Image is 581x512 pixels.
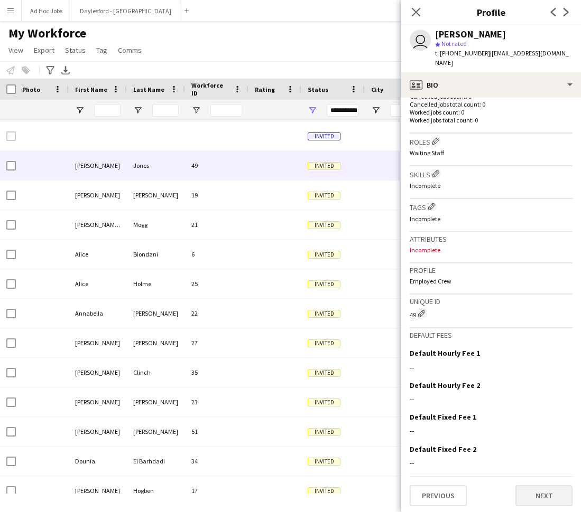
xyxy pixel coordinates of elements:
div: 17 [185,476,248,505]
span: Invited [308,132,340,140]
div: -- [410,363,573,372]
app-action-btn: Advanced filters [44,64,57,77]
p: Incomplete [410,215,573,223]
div: [PERSON_NAME] [127,299,185,328]
span: Comms [118,45,142,55]
div: [PERSON_NAME] [127,387,185,416]
span: Waiting Staff [410,149,444,157]
span: t. [PHONE_NUMBER] [435,49,490,57]
span: Invited [308,251,340,259]
h3: Skills [410,168,573,179]
button: Daylesford - [GEOGRAPHIC_DATA] [71,1,180,21]
div: [PERSON_NAME] [69,417,127,446]
div: Mogg [127,210,185,239]
a: Tag [92,43,112,57]
div: Holme [127,269,185,298]
button: Open Filter Menu [133,106,143,115]
div: [PERSON_NAME] [127,417,185,446]
button: Previous [410,485,467,506]
div: [PERSON_NAME] [69,387,127,416]
span: First Name [75,86,107,93]
span: Invited [308,280,340,288]
span: Photo [22,86,40,93]
div: 21 [185,210,248,239]
h3: Tags [410,201,573,212]
button: Open Filter Menu [75,106,85,115]
div: [PERSON_NAME] [69,328,127,357]
input: Last Name Filter Input [152,104,179,117]
span: Rating [255,86,275,93]
div: El Barhdadi [127,447,185,476]
button: Open Filter Menu [308,106,317,115]
div: Jones [127,151,185,180]
span: Status [308,86,328,93]
div: 19 [185,181,248,210]
div: -- [410,426,573,435]
a: Comms [114,43,146,57]
input: Row Selection is disabled for this row (unchecked) [6,131,16,141]
h3: Default fees [410,330,573,340]
button: Next [515,485,573,506]
input: City Filter Input [390,104,422,117]
p: Worked jobs total count: 0 [410,116,573,124]
span: Not rated [441,40,467,48]
button: Open Filter Menu [371,106,381,115]
span: Invited [308,339,340,347]
a: View [4,43,27,57]
span: City [371,86,383,93]
div: 23 [185,387,248,416]
div: Clinch [127,358,185,387]
span: Invited [308,192,340,200]
span: Workforce ID [191,81,229,97]
span: Last Name [133,86,164,93]
h3: Attributes [410,234,573,244]
input: First Name Filter Input [94,104,121,117]
div: [PERSON_NAME] [69,151,127,180]
h3: Default Fixed Fee 1 [410,412,476,422]
button: Open Filter Menu [191,106,201,115]
div: [PERSON_NAME] ([PERSON_NAME]) [69,210,127,239]
div: 27 [185,328,248,357]
div: -- [410,394,573,404]
div: 49 [185,151,248,180]
div: 35 [185,358,248,387]
div: Alice [69,269,127,298]
p: Incomplete [410,246,573,254]
span: Invited [308,162,340,170]
span: Export [34,45,54,55]
h3: Default Hourly Fee 2 [410,381,480,390]
div: 34 [185,447,248,476]
div: 49 [410,308,573,319]
div: Alice [69,240,127,269]
a: Export [30,43,59,57]
span: Invited [308,369,340,377]
span: Status [65,45,86,55]
h3: Default Hourly Fee 1 [410,348,480,358]
div: 6 [185,240,248,269]
div: [PERSON_NAME] [69,476,127,505]
div: [PERSON_NAME] [69,358,127,387]
span: View [8,45,23,55]
app-action-btn: Export XLSX [59,64,72,77]
div: Dounia [69,447,127,476]
div: Annabella [69,299,127,328]
div: [PERSON_NAME] [435,30,506,39]
p: Cancelled jobs total count: 0 [410,100,573,108]
h3: Default Fixed Fee 2 [410,444,476,454]
p: Worked jobs count: 0 [410,108,573,116]
button: Ad Hoc Jobs [22,1,71,21]
div: [PERSON_NAME] [127,181,185,210]
h3: Profile [410,266,573,275]
p: Incomplete [410,182,573,189]
div: Biondani [127,240,185,269]
div: -- [410,458,573,468]
div: 25 [185,269,248,298]
div: 51 [185,417,248,446]
h3: Roles [410,136,573,147]
span: Invited [308,487,340,495]
div: 22 [185,299,248,328]
div: [PERSON_NAME] [127,328,185,357]
input: Workforce ID Filter Input [210,104,242,117]
div: Hogben [127,476,185,505]
span: Invited [308,428,340,436]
